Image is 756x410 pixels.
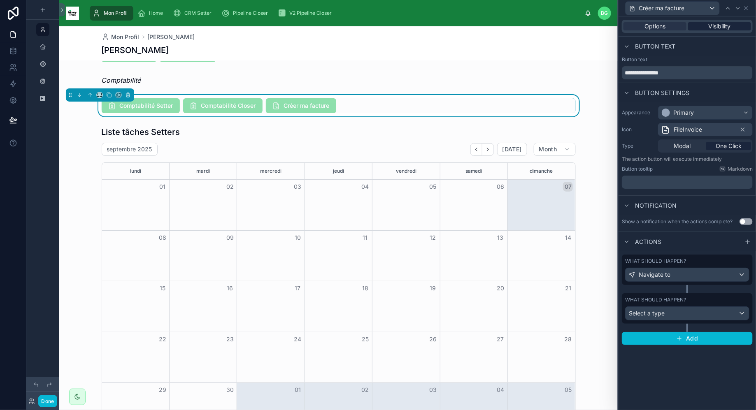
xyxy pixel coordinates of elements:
[601,10,608,16] span: BG
[428,334,438,344] button: 26
[495,283,505,293] button: 20
[495,182,505,192] button: 06
[38,395,57,407] button: Done
[361,233,370,243] button: 11
[625,268,749,282] button: Navigate to
[289,10,332,16] span: V2 Pipeline Closer
[275,6,337,21] a: V2 Pipeline Closer
[673,109,694,117] div: Primary
[148,33,195,41] a: [PERSON_NAME]
[158,334,167,344] button: 22
[622,143,655,149] label: Type
[629,310,665,317] span: Select a type
[225,385,235,395] button: 30
[622,176,753,189] div: scrollable content
[495,385,505,395] button: 04
[66,7,79,20] img: App logo
[293,182,302,192] button: 03
[219,6,274,21] a: Pipeline Closer
[563,334,573,344] button: 28
[158,283,167,293] button: 15
[635,238,661,246] span: Actions
[622,332,753,345] button: Add
[225,283,235,293] button: 16
[361,334,370,344] button: 25
[158,182,167,192] button: 01
[428,233,438,243] button: 12
[90,6,133,21] a: Mon Profil
[361,283,370,293] button: 18
[293,233,302,243] button: 10
[293,283,302,293] button: 17
[563,283,573,293] button: 21
[495,233,505,243] button: 13
[658,106,753,120] button: Primary
[625,306,749,320] button: Select a type
[622,156,753,162] p: The action button will execute immediately
[625,258,686,264] label: What should happen?
[428,385,438,395] button: 03
[622,166,653,172] label: Button tooltip
[293,334,302,344] button: 24
[716,142,742,150] span: One Click
[112,33,140,41] span: Mon Profil
[563,385,573,395] button: 05
[293,385,302,395] button: 01
[728,166,753,172] span: Markdown
[225,334,235,344] button: 23
[170,6,217,21] a: CRM Setter
[622,56,647,63] label: Button text
[225,233,235,243] button: 09
[135,6,169,21] a: Home
[104,10,128,16] span: Mon Profil
[625,296,686,303] label: What should happen?
[709,22,731,30] span: Visibility
[158,233,167,243] button: 08
[563,182,573,192] button: 07
[149,10,163,16] span: Home
[495,334,505,344] button: 27
[86,4,585,22] div: scrollable content
[686,335,698,342] span: Add
[635,42,675,51] span: Button text
[184,10,212,16] span: CRM Setter
[644,22,665,30] span: Options
[639,271,670,279] span: Navigate to
[622,218,733,225] div: Show a notification when the actions complete?
[635,89,689,97] span: Button settings
[622,126,655,133] label: Icon
[622,109,655,116] label: Appearance
[233,10,268,16] span: Pipeline Closer
[361,385,370,395] button: 02
[428,283,438,293] button: 19
[428,182,438,192] button: 05
[674,142,691,150] span: Modal
[361,182,370,192] button: 04
[674,125,702,134] span: FileInvoice
[563,233,573,243] button: 14
[158,385,167,395] button: 29
[225,182,235,192] button: 02
[102,33,140,41] a: Mon Profil
[719,166,753,172] a: Markdown
[635,202,677,210] span: Notification
[102,44,169,56] h1: [PERSON_NAME]
[625,1,720,15] button: Créer ma facture
[639,4,684,12] span: Créer ma facture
